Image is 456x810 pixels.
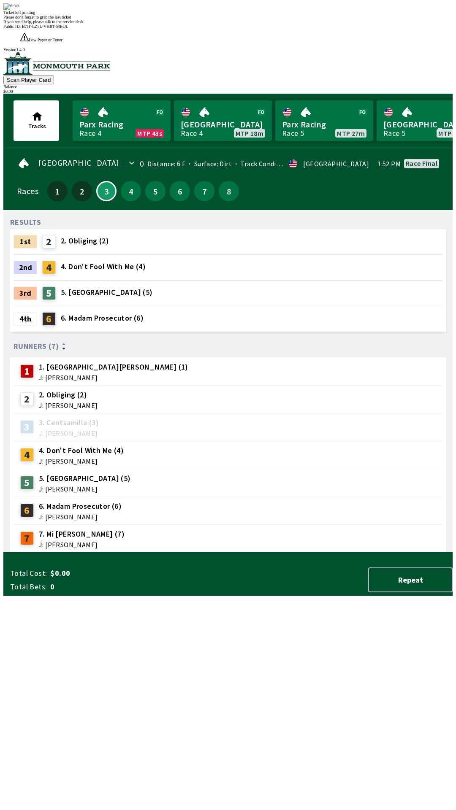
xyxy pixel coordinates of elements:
div: 4 [20,448,34,462]
span: Repeat [376,575,445,585]
div: 2 [20,392,34,406]
span: 3. Centsamilla (3) [39,417,99,428]
span: J: [PERSON_NAME] [39,402,98,409]
span: Tracks [28,122,46,130]
span: 2. Obliging (2) [39,389,98,400]
span: J: [PERSON_NAME] [39,374,188,381]
div: 5 [42,286,56,300]
span: MTP 27m [337,130,365,137]
a: [GEOGRAPHIC_DATA]Race 4MTP 18m [174,100,272,141]
button: 3 [96,181,117,201]
span: 1. [GEOGRAPHIC_DATA][PERSON_NAME] (1) [39,362,188,373]
div: 6 [20,504,34,517]
span: J: [PERSON_NAME] [39,513,122,520]
span: 3 [99,189,114,193]
button: 5 [145,181,166,201]
div: Race 4 [181,130,203,137]
span: 4. Don't Fool With Me (4) [61,261,146,272]
div: 0 [140,160,144,167]
a: Parx RacingRace 4MTP 43s [73,100,171,141]
div: Version 1.4.0 [3,47,453,52]
span: 2. Obliging (2) [61,235,109,246]
span: 5. [GEOGRAPHIC_DATA] (5) [61,287,153,298]
div: Ticket 1 of 1 printing [3,10,453,15]
button: Repeat [368,567,453,592]
span: 7. Mi [PERSON_NAME] (7) [39,529,125,540]
div: Race 4 [79,130,101,137]
span: Track Condition: Firm [232,159,306,168]
div: Races [17,188,38,194]
span: J: [PERSON_NAME] [39,486,131,492]
button: 1 [47,181,68,201]
span: 6 [172,188,188,194]
span: 5. [GEOGRAPHIC_DATA] (5) [39,473,131,484]
span: Parx Racing [282,119,366,130]
div: Race 5 [383,130,405,137]
span: MTP 18m [236,130,263,137]
span: 2 [74,188,90,194]
div: $ 0.00 [3,89,453,94]
span: 4 [123,188,139,194]
span: 6. Madam Prosecutor (6) [39,501,122,512]
div: Race final [406,160,437,167]
span: Parx Racing [79,119,164,130]
div: Public ID: [3,24,453,29]
div: 1 [20,364,34,378]
div: Runners (7) [14,342,442,351]
span: 8 [221,188,237,194]
div: RESULTS [10,219,41,226]
button: 8 [219,181,239,201]
span: $0.00 [50,568,183,578]
button: 4 [121,181,141,201]
div: 2 [42,235,56,248]
div: 4 [42,261,56,274]
div: 3rd [14,286,37,300]
span: 6. Madam Prosecutor (6) [61,313,144,324]
span: 7 [196,188,212,194]
button: 6 [170,181,190,201]
span: Total Cost: [10,568,47,578]
div: Balance [3,84,453,89]
button: 7 [194,181,214,201]
span: Total Bets: [10,582,47,592]
span: [GEOGRAPHIC_DATA] [181,119,265,130]
div: 7 [20,532,34,545]
span: 0 [50,582,183,592]
span: Runners (7) [14,343,59,350]
span: 1:52 PM [377,160,401,167]
span: B7JF-LZ5L-VHBT-MBOL [22,24,68,29]
span: 5 [147,188,163,194]
button: Scan Player Card [3,76,54,84]
span: J: [PERSON_NAME] [39,430,99,437]
button: 2 [72,181,92,201]
img: venue logo [3,52,110,75]
div: 5 [20,476,34,489]
img: ticket [3,3,19,10]
div: 6 [42,312,56,326]
span: J: [PERSON_NAME] [39,541,125,548]
a: Parx RacingRace 5MTP 27m [275,100,373,141]
div: Please don't forget to grab the last ticket [3,15,453,19]
div: 4th [14,312,37,326]
span: 4. Don't Fool With Me (4) [39,445,124,456]
span: Distance: 6 F [147,159,185,168]
span: 1 [49,188,65,194]
span: Surface: Dirt [185,159,232,168]
span: MTP 43s [137,130,162,137]
span: If you need help, please talk to the service desk. [3,19,84,24]
span: J: [PERSON_NAME] [39,458,124,464]
span: [GEOGRAPHIC_DATA] [38,159,119,166]
div: Race 5 [282,130,304,137]
div: 3 [20,420,34,434]
div: 2nd [14,261,37,274]
span: Low Paper or Toner [29,38,62,42]
button: Tracks [14,100,59,141]
div: 1st [14,235,37,248]
div: [GEOGRAPHIC_DATA] [303,160,369,167]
